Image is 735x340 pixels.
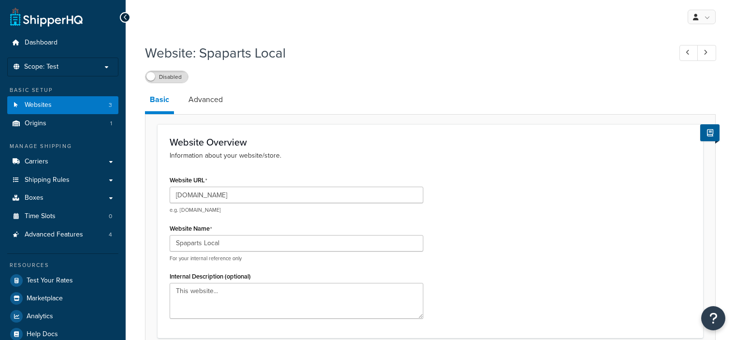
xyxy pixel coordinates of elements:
a: Marketplace [7,290,118,307]
span: Origins [25,119,46,128]
a: Boxes [7,189,118,207]
a: Websites3 [7,96,118,114]
span: 3 [109,101,112,109]
span: Carriers [25,158,48,166]
p: Information about your website/store. [170,150,691,161]
span: Boxes [25,194,43,202]
span: Scope: Test [24,63,58,71]
label: Internal Description (optional) [170,273,251,280]
p: For your internal reference only [170,255,423,262]
textarea: This website... [170,283,423,319]
a: Carriers [7,153,118,171]
span: Time Slots [25,212,56,221]
span: 0 [109,212,112,221]
h3: Website Overview [170,137,691,148]
span: Marketplace [27,295,63,303]
p: e.g. [DOMAIN_NAME] [170,207,423,214]
li: Origins [7,115,118,133]
label: Website URL [170,177,207,184]
span: Dashboard [25,39,58,47]
a: Advanced [184,88,228,111]
a: Advanced Features4 [7,226,118,244]
h1: Website: Spaparts Local [145,44,662,62]
span: Analytics [27,312,53,321]
a: Next Record [697,45,716,61]
a: Test Your Rates [7,272,118,289]
span: Shipping Rules [25,176,70,184]
label: Website Name [170,225,212,233]
button: Open Resource Center [701,306,725,330]
a: Shipping Rules [7,171,118,189]
span: 1 [110,119,112,128]
span: Websites [25,101,52,109]
li: Websites [7,96,118,114]
li: Time Slots [7,207,118,225]
span: Help Docs [27,330,58,339]
a: Time Slots0 [7,207,118,225]
span: Advanced Features [25,231,83,239]
label: Disabled [145,71,188,83]
div: Resources [7,261,118,269]
span: Test Your Rates [27,277,73,285]
a: Basic [145,88,174,114]
a: Origins1 [7,115,118,133]
div: Manage Shipping [7,142,118,150]
span: 4 [109,231,112,239]
a: Previous Record [679,45,698,61]
li: Advanced Features [7,226,118,244]
div: Basic Setup [7,86,118,94]
button: Show Help Docs [700,124,720,141]
a: Dashboard [7,34,118,52]
a: Analytics [7,308,118,325]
